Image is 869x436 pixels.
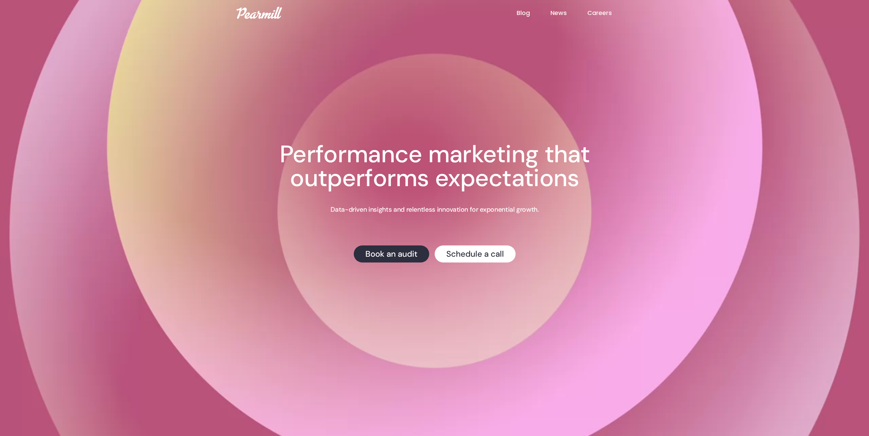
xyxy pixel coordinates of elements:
[435,245,516,262] a: Schedule a call
[587,9,632,17] a: Careers
[331,205,538,214] p: Data-driven insights and relentless innovation for exponential growth.
[243,142,626,190] h1: Performance marketing that outperforms expectations
[517,9,550,17] a: Blog
[354,245,429,262] a: Book an audit
[550,9,587,17] a: News
[237,7,282,19] img: Pearmill logo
